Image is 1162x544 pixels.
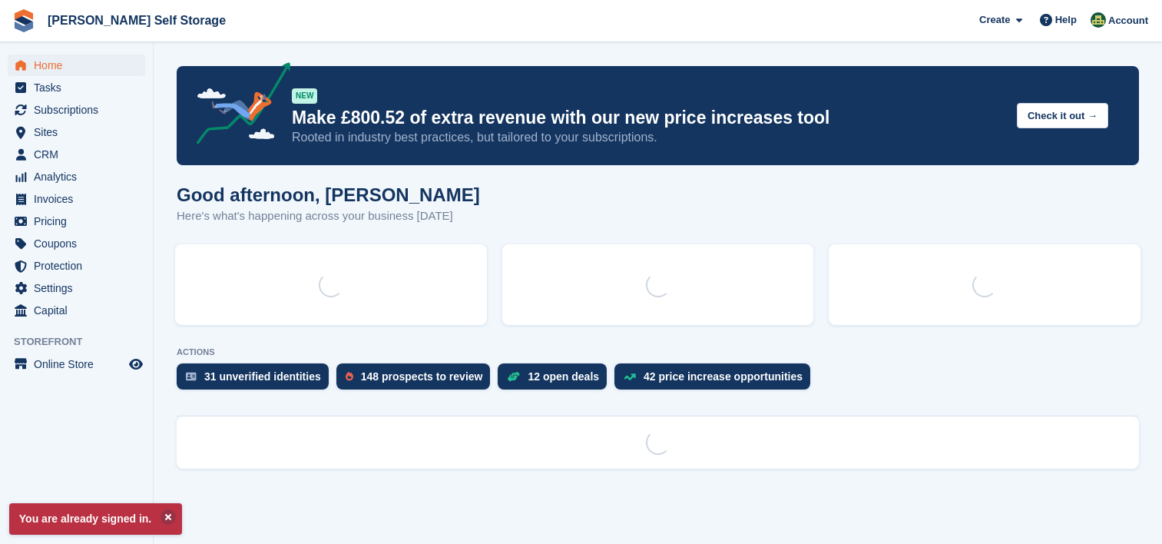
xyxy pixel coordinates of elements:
[8,353,145,375] a: menu
[8,300,145,321] a: menu
[8,277,145,299] a: menu
[34,300,126,321] span: Capital
[361,370,483,383] div: 148 prospects to review
[34,353,126,375] span: Online Store
[644,370,803,383] div: 42 price increase opportunities
[336,363,498,397] a: 148 prospects to review
[346,372,353,381] img: prospect-51fa495bee0391a8d652442698ab0144808aea92771e9ea1ae160a38d050c398.svg
[34,77,126,98] span: Tasks
[204,370,321,383] div: 31 unverified identities
[8,77,145,98] a: menu
[184,62,291,150] img: price-adjustments-announcement-icon-8257ccfd72463d97f412b2fc003d46551f7dbcb40ab6d574587a9cd5c0d94...
[8,144,145,165] a: menu
[292,129,1005,146] p: Rooted in industry best practices, but tailored to your subscriptions.
[9,503,182,535] p: You are already signed in.
[34,188,126,210] span: Invoices
[177,207,480,225] p: Here's what's happening across your business [DATE]
[8,166,145,187] a: menu
[177,184,480,205] h1: Good afternoon, [PERSON_NAME]
[34,166,126,187] span: Analytics
[8,121,145,143] a: menu
[292,107,1005,129] p: Make £800.52 of extra revenue with our new price increases tool
[186,372,197,381] img: verify_identity-adf6edd0f0f0b5bbfe63781bf79b02c33cf7c696d77639b501bdc392416b5a36.svg
[34,121,126,143] span: Sites
[1055,12,1077,28] span: Help
[34,144,126,165] span: CRM
[127,355,145,373] a: Preview store
[507,371,520,382] img: deal-1b604bf984904fb50ccaf53a9ad4b4a5d6e5aea283cecdc64d6e3604feb123c2.svg
[1091,12,1106,28] img: Julie Williams
[34,211,126,232] span: Pricing
[8,233,145,254] a: menu
[8,255,145,277] a: menu
[498,363,614,397] a: 12 open deals
[12,9,35,32] img: stora-icon-8386f47178a22dfd0bd8f6a31ec36ba5ce8667c1dd55bd0f319d3a0aa187defe.svg
[34,99,126,121] span: Subscriptions
[8,99,145,121] a: menu
[8,55,145,76] a: menu
[14,334,153,350] span: Storefront
[34,255,126,277] span: Protection
[34,277,126,299] span: Settings
[177,363,336,397] a: 31 unverified identities
[1017,103,1108,128] button: Check it out →
[624,373,636,380] img: price_increase_opportunities-93ffe204e8149a01c8c9dc8f82e8f89637d9d84a8eef4429ea346261dce0b2c0.svg
[8,211,145,232] a: menu
[292,88,317,104] div: NEW
[8,188,145,210] a: menu
[34,233,126,254] span: Coupons
[34,55,126,76] span: Home
[528,370,599,383] div: 12 open deals
[177,347,1139,357] p: ACTIONS
[1108,13,1148,28] span: Account
[614,363,818,397] a: 42 price increase opportunities
[41,8,232,33] a: [PERSON_NAME] Self Storage
[979,12,1010,28] span: Create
